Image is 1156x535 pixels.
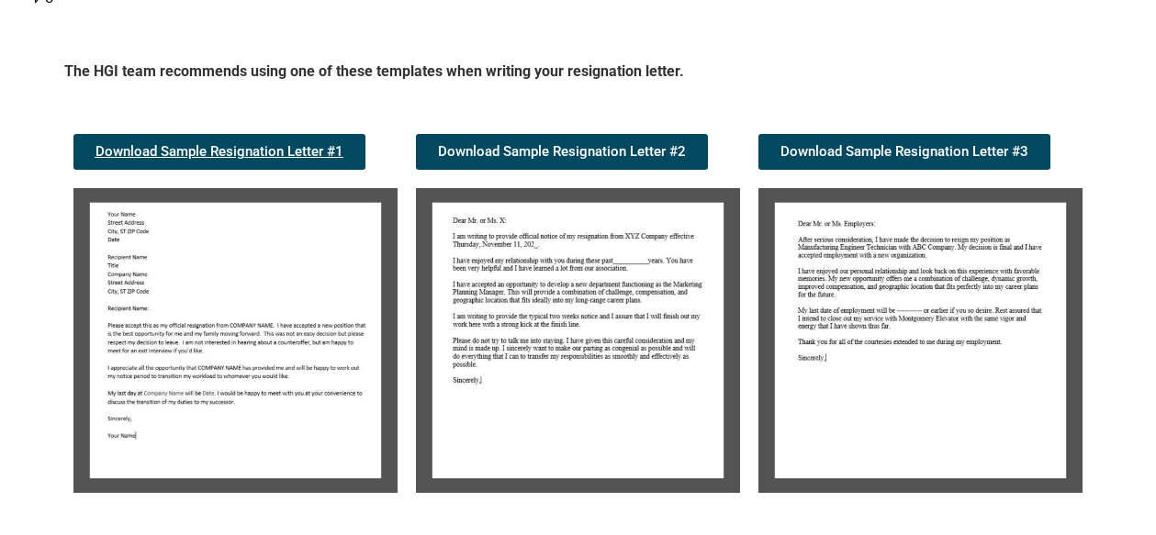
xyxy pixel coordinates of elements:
h5: The HGI team recommends using one of these templates when writing your resignation letter. [64,61,1093,88]
span: Download Sample Resignation Letter #3 [780,145,1028,159]
span: Download Sample Resignation Letter #2 [438,145,686,159]
span: Download Sample Resignation Letter #1 [95,145,343,159]
a: Download Sample Resignation Letter #3 [758,134,1050,170]
a: Download Sample Resignation Letter #1 [73,134,365,170]
a: Download Sample Resignation Letter #2 [416,134,708,170]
